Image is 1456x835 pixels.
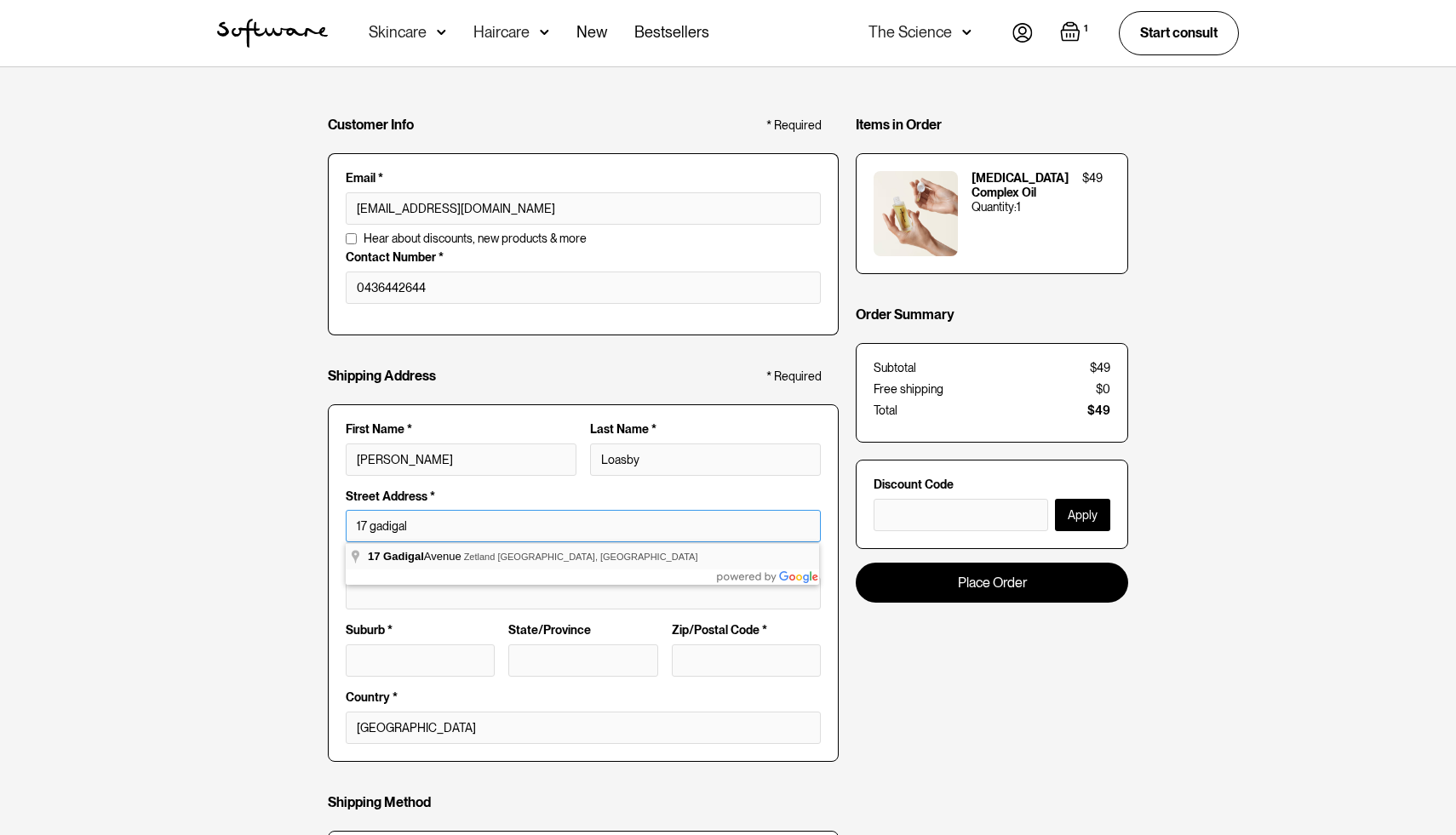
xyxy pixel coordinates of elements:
[464,552,698,562] span: Zetland [GEOGRAPHIC_DATA], [GEOGRAPHIC_DATA]
[346,171,821,186] label: Email *
[590,422,821,437] label: Last Name *
[437,24,446,41] img: arrow down
[962,24,972,41] img: arrow down
[1055,499,1110,531] button: Apply Discount
[328,117,414,133] h4: Customer Info
[217,19,328,48] a: home
[672,623,821,638] label: Zip/Postal Code *
[364,232,587,246] span: Hear about discounts, new products & more
[1017,200,1021,214] div: 1
[346,690,821,705] label: Country *
[1087,403,1110,418] div: $49
[856,306,954,323] h4: Order Summary
[972,200,1017,214] div: Quantity:
[874,382,943,397] div: Free shipping
[346,422,576,437] label: First Name *
[540,24,549,41] img: arrow down
[874,403,897,418] div: Total
[508,623,657,638] label: State/Province
[369,24,427,41] div: Skincare
[368,550,380,563] span: 17
[328,368,436,384] h4: Shipping Address
[346,233,357,244] input: Hear about discounts, new products & more
[874,478,1110,492] label: Discount Code
[1081,21,1092,37] div: 1
[868,24,952,41] div: The Science
[856,563,1128,603] a: Place Order
[856,117,942,133] h4: Items in Order
[383,550,424,563] span: Gadigal
[346,489,821,504] label: Street Address *
[473,24,530,41] div: Haircare
[1082,171,1103,186] div: $49
[1119,11,1239,54] a: Start consult
[346,510,821,542] input: Enter a location
[1060,21,1092,45] a: Open cart containing 1 items
[874,361,916,375] div: Subtotal
[328,794,431,810] h4: Shipping Method
[1090,361,1110,375] div: $49
[346,623,495,638] label: Suburb *
[972,171,1069,200] div: [MEDICAL_DATA] Complex Oil
[217,19,328,48] img: Software Logo
[1096,382,1110,397] div: $0
[766,118,822,133] div: * Required
[346,250,821,265] label: Contact Number *
[368,550,464,563] span: Avenue
[766,369,822,384] div: * Required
